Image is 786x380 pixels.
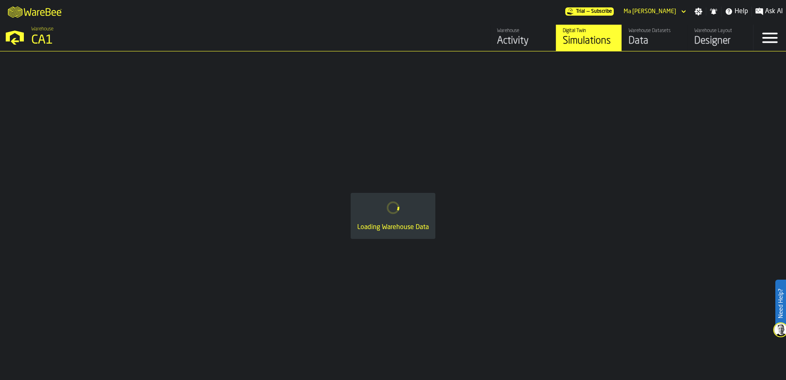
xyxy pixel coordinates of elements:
a: link-to-/wh/i/76e2a128-1b54-4d66-80d4-05ae4c277723/simulations [556,25,622,51]
span: — [587,9,589,14]
label: button-toggle-Menu [754,25,786,51]
div: Activity [497,35,549,48]
a: link-to-/wh/i/76e2a128-1b54-4d66-80d4-05ae4c277723/data [622,25,687,51]
label: button-toggle-Notifications [706,7,721,16]
a: link-to-/wh/i/76e2a128-1b54-4d66-80d4-05ae4c277723/feed/ [490,25,556,51]
a: link-to-/wh/i/76e2a128-1b54-4d66-80d4-05ae4c277723/pricing/ [565,7,614,16]
span: Trial [576,9,585,14]
span: Help [735,7,748,16]
span: Warehouse [31,26,53,32]
div: Digital Twin [563,28,615,34]
label: button-toggle-Settings [691,7,706,16]
div: CA1 [31,33,253,48]
span: Subscribe [591,9,612,14]
a: link-to-/wh/i/76e2a128-1b54-4d66-80d4-05ae4c277723/designer [687,25,753,51]
div: Warehouse Layout [694,28,747,34]
div: Data [629,35,681,48]
label: button-toggle-Help [721,7,751,16]
div: Warehouse Datasets [629,28,681,34]
div: DropdownMenuValue-Ma Arzelle Nocete [620,7,688,16]
div: Designer [694,35,747,48]
div: Menu Subscription [565,7,614,16]
div: Simulations [563,35,615,48]
div: Loading Warehouse Data [357,222,429,232]
label: button-toggle-Ask AI [752,7,786,16]
div: Warehouse [497,28,549,34]
div: DropdownMenuValue-Ma Arzelle Nocete [624,8,676,15]
span: Ask AI [765,7,783,16]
